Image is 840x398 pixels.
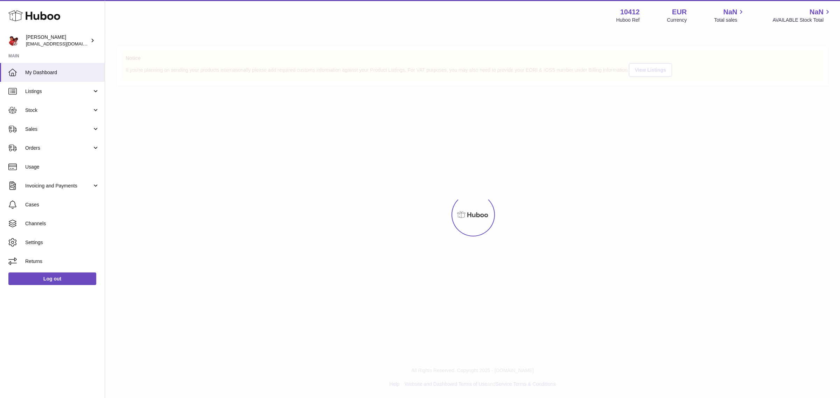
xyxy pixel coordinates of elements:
span: Channels [25,220,99,227]
span: My Dashboard [25,69,99,76]
img: internalAdmin-10412@internal.huboo.com [8,35,19,46]
span: Orders [25,145,92,151]
strong: 10412 [620,7,640,17]
span: Cases [25,201,99,208]
span: AVAILABLE Stock Total [772,17,832,23]
a: NaN Total sales [714,7,745,23]
div: Currency [667,17,687,23]
span: Settings [25,239,99,246]
a: NaN AVAILABLE Stock Total [772,7,832,23]
span: Total sales [714,17,745,23]
span: NaN [810,7,824,17]
span: NaN [723,7,737,17]
a: Log out [8,272,96,285]
span: Sales [25,126,92,133]
span: Invoicing and Payments [25,183,92,189]
span: Stock [25,107,92,114]
span: Usage [25,164,99,170]
strong: EUR [672,7,687,17]
div: Huboo Ref [616,17,640,23]
span: Returns [25,258,99,265]
span: Listings [25,88,92,95]
div: [PERSON_NAME] [26,34,89,47]
span: [EMAIL_ADDRESS][DOMAIN_NAME] [26,41,103,47]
